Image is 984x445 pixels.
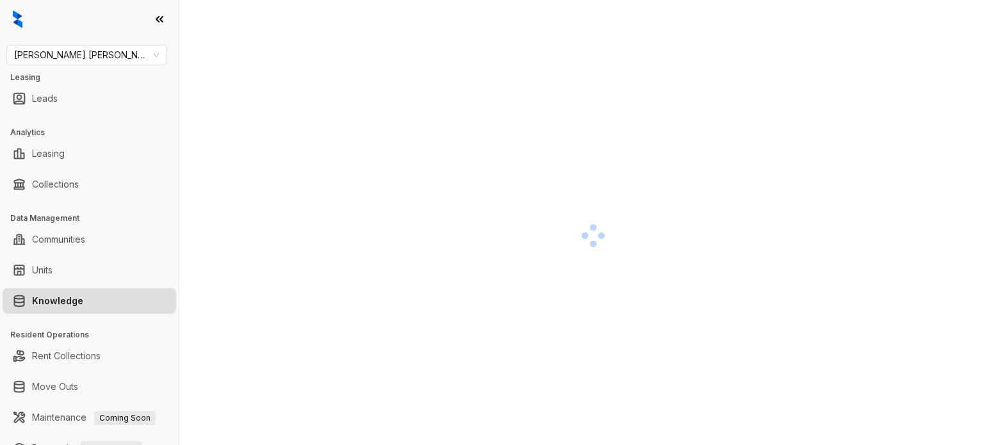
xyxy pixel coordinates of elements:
li: Rent Collections [3,343,176,369]
a: Units [32,257,53,283]
h3: Data Management [10,213,179,224]
a: Rent Collections [32,343,101,369]
li: Move Outs [3,374,176,400]
li: Maintenance [3,405,176,430]
li: Knowledge [3,288,176,314]
li: Leasing [3,141,176,166]
h3: Analytics [10,127,179,138]
a: Communities [32,227,85,252]
a: Leads [32,86,58,111]
a: Leasing [32,141,65,166]
img: logo [13,10,22,28]
a: Collections [32,172,79,197]
a: Knowledge [32,288,83,314]
h3: Leasing [10,72,179,83]
li: Communities [3,227,176,252]
span: Gates Hudson [14,45,160,65]
li: Leads [3,86,176,111]
li: Collections [3,172,176,197]
h3: Resident Operations [10,329,179,341]
li: Units [3,257,176,283]
a: Move Outs [32,374,78,400]
span: Coming Soon [94,411,156,425]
